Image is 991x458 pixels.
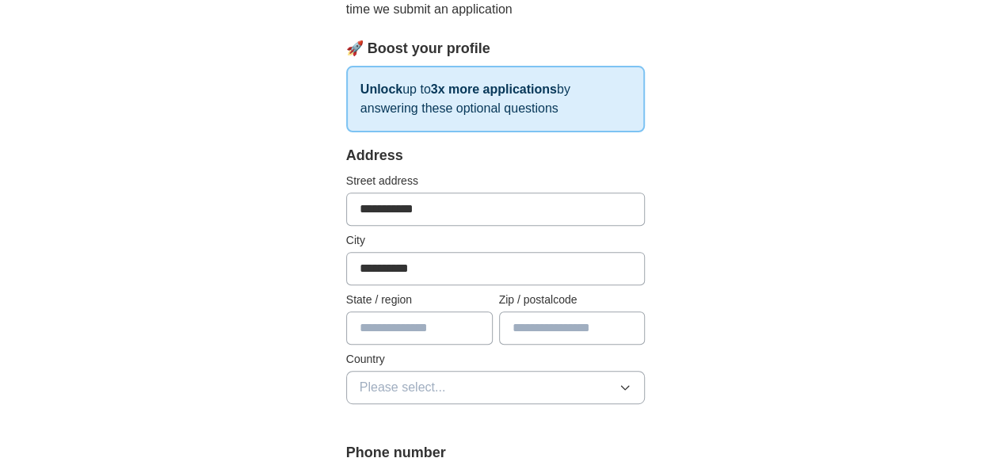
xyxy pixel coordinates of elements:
p: up to by answering these optional questions [346,66,646,132]
label: State / region [346,292,493,308]
strong: 3x more applications [431,82,557,96]
label: City [346,232,646,249]
label: Zip / postalcode [499,292,646,308]
strong: Unlock [360,82,402,96]
div: Address [346,145,646,166]
button: Please select... [346,371,646,404]
label: Street address [346,173,646,189]
div: 🚀 Boost your profile [346,38,646,59]
span: Please select... [360,378,446,397]
label: Country [346,351,646,368]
